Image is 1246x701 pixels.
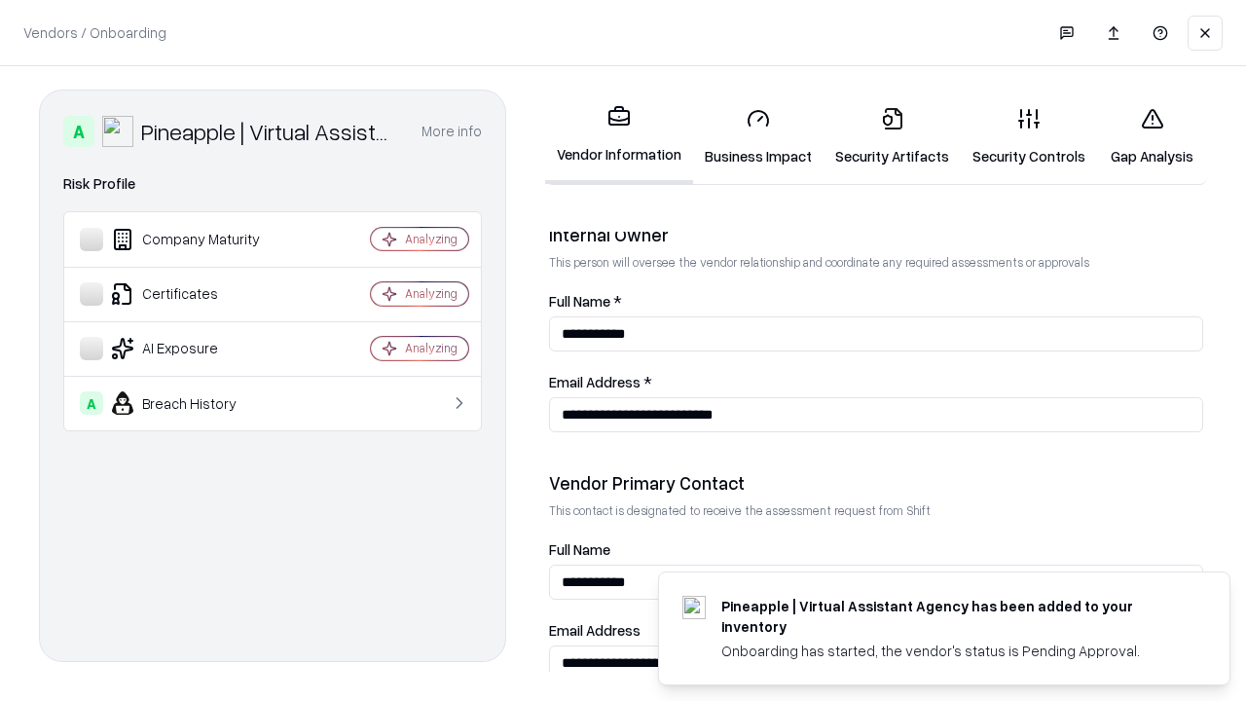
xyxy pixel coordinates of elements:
div: Company Maturity [80,228,312,251]
label: Full Name [549,542,1203,557]
div: AI Exposure [80,337,312,360]
div: Pineapple | Virtual Assistant Agency [141,116,398,147]
div: Risk Profile [63,172,482,196]
p: This contact is designated to receive the assessment request from Shift [549,502,1203,519]
div: Breach History [80,391,312,415]
label: Email Address * [549,375,1203,389]
label: Email Address [549,623,1203,638]
div: Analyzing [405,285,458,302]
div: Pineapple | Virtual Assistant Agency has been added to your inventory [721,596,1183,637]
div: A [63,116,94,147]
div: Internal Owner [549,223,1203,246]
p: This person will oversee the vendor relationship and coordinate any required assessments or appro... [549,254,1203,271]
img: Pineapple | Virtual Assistant Agency [102,116,133,147]
a: Vendor Information [545,90,693,184]
img: trypineapple.com [682,596,706,619]
div: Analyzing [405,340,458,356]
a: Security Artifacts [824,92,961,182]
a: Gap Analysis [1097,92,1207,182]
div: Vendor Primary Contact [549,471,1203,495]
label: Full Name * [549,294,1203,309]
div: Certificates [80,282,312,306]
div: Analyzing [405,231,458,247]
a: Business Impact [693,92,824,182]
p: Vendors / Onboarding [23,22,166,43]
div: A [80,391,103,415]
button: More info [421,114,482,149]
div: Onboarding has started, the vendor's status is Pending Approval. [721,641,1183,661]
a: Security Controls [961,92,1097,182]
